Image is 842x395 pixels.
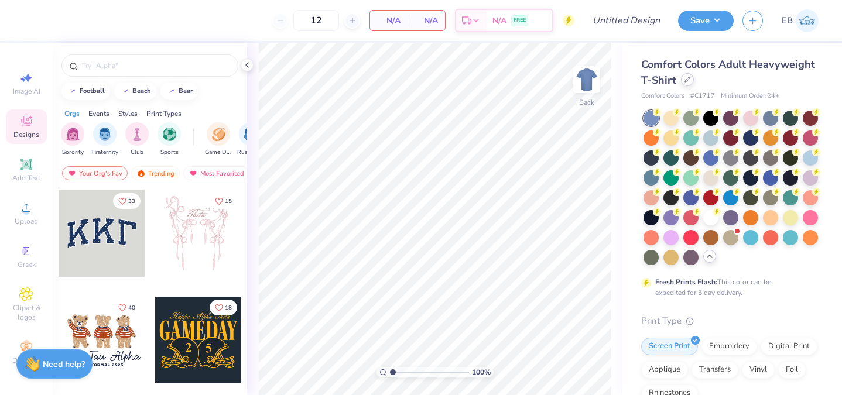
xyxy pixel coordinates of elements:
[796,9,819,32] img: Emma Burke
[114,83,156,100] button: beach
[88,108,109,119] div: Events
[210,193,237,209] button: Like
[782,14,793,28] span: EB
[179,88,193,94] div: bear
[61,122,84,157] div: filter for Sorority
[655,277,799,298] div: This color can be expedited for 5 day delivery.
[15,217,38,226] span: Upload
[225,305,232,311] span: 18
[12,356,40,365] span: Decorate
[121,88,130,95] img: trend_line.gif
[66,128,80,141] img: Sorority Image
[514,16,526,25] span: FREE
[761,338,817,355] div: Digital Print
[128,198,135,204] span: 33
[641,338,698,355] div: Screen Print
[472,367,491,377] span: 100 %
[131,148,143,157] span: Club
[244,128,258,141] img: Rush & Bid Image
[62,148,84,157] span: Sorority
[237,148,264,157] span: Rush & Bid
[13,87,40,96] span: Image AI
[742,361,775,379] div: Vinyl
[678,11,734,31] button: Save
[13,130,39,139] span: Designs
[131,166,180,180] div: Trending
[293,10,339,31] input: – –
[113,300,141,315] button: Like
[113,193,141,209] button: Like
[183,166,249,180] div: Most Favorited
[575,68,598,91] img: Back
[641,57,815,87] span: Comfort Colors Adult Heavyweight T-Shirt
[415,15,438,27] span: N/A
[61,83,110,100] button: football
[118,108,138,119] div: Styles
[721,91,779,101] span: Minimum Order: 24 +
[18,260,36,269] span: Greek
[641,361,688,379] div: Applique
[163,128,176,141] img: Sports Image
[641,314,819,328] div: Print Type
[80,88,105,94] div: football
[225,198,232,204] span: 15
[167,88,176,95] img: trend_line.gif
[778,361,806,379] div: Foil
[583,9,669,32] input: Untitled Design
[68,88,77,95] img: trend_line.gif
[125,122,149,157] div: filter for Club
[782,9,819,32] a: EB
[205,122,232,157] button: filter button
[136,169,146,177] img: trending.gif
[128,305,135,311] span: 40
[237,122,264,157] button: filter button
[61,122,84,157] button: filter button
[655,277,717,287] strong: Fresh Prints Flash:
[158,122,181,157] div: filter for Sports
[131,128,143,141] img: Club Image
[205,122,232,157] div: filter for Game Day
[43,359,85,370] strong: Need help?
[205,148,232,157] span: Game Day
[81,60,231,71] input: Try "Alpha"
[67,169,77,177] img: most_fav.gif
[160,83,198,100] button: bear
[690,91,715,101] span: # C1717
[237,122,264,157] div: filter for Rush & Bid
[212,128,225,141] img: Game Day Image
[158,122,181,157] button: filter button
[641,91,684,101] span: Comfort Colors
[98,128,111,141] img: Fraternity Image
[377,15,401,27] span: N/A
[64,108,80,119] div: Orgs
[146,108,182,119] div: Print Types
[189,169,198,177] img: most_fav.gif
[92,122,118,157] div: filter for Fraternity
[6,303,47,322] span: Clipart & logos
[92,148,118,157] span: Fraternity
[492,15,506,27] span: N/A
[12,173,40,183] span: Add Text
[160,148,179,157] span: Sports
[210,300,237,315] button: Like
[132,88,151,94] div: beach
[125,122,149,157] button: filter button
[92,122,118,157] button: filter button
[692,361,738,379] div: Transfers
[701,338,757,355] div: Embroidery
[62,166,128,180] div: Your Org's Fav
[579,97,594,108] div: Back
